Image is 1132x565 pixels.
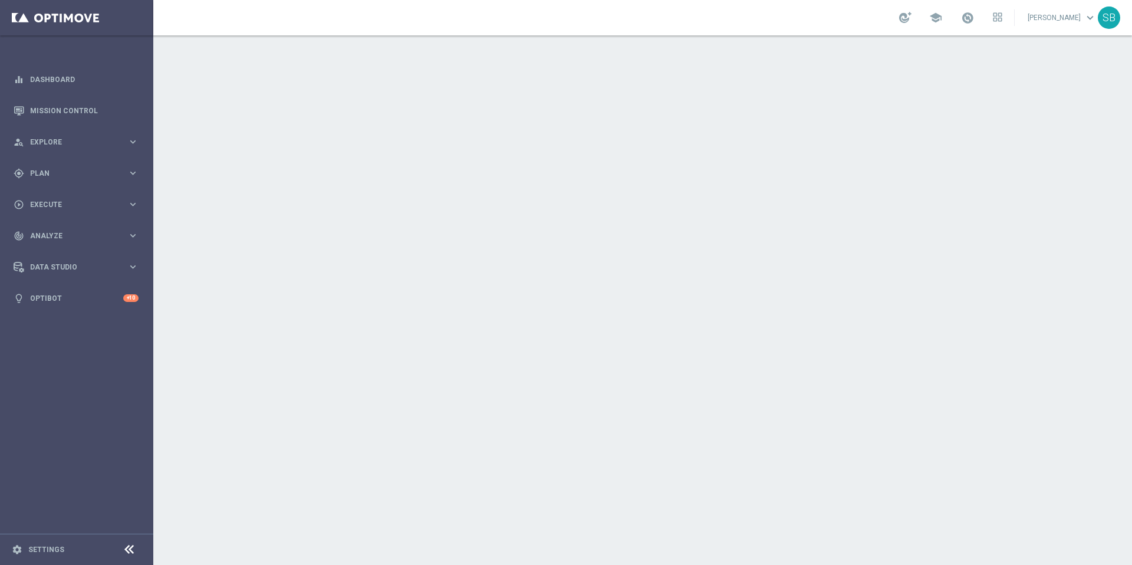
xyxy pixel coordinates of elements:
[127,230,139,241] i: keyboard_arrow_right
[14,199,127,210] div: Execute
[14,231,127,241] div: Analyze
[127,261,139,272] i: keyboard_arrow_right
[30,170,127,177] span: Plan
[14,262,127,272] div: Data Studio
[14,137,127,147] div: Explore
[929,11,942,24] span: school
[13,294,139,303] button: lightbulb Optibot +10
[14,168,24,179] i: gps_fixed
[30,95,139,126] a: Mission Control
[30,201,127,208] span: Execute
[13,231,139,241] button: track_changes Analyze keyboard_arrow_right
[14,293,24,304] i: lightbulb
[30,64,139,95] a: Dashboard
[13,169,139,178] button: gps_fixed Plan keyboard_arrow_right
[30,282,123,314] a: Optibot
[14,137,24,147] i: person_search
[127,167,139,179] i: keyboard_arrow_right
[14,199,24,210] i: play_circle_outline
[123,294,139,302] div: +10
[30,232,127,239] span: Analyze
[14,282,139,314] div: Optibot
[14,64,139,95] div: Dashboard
[14,231,24,241] i: track_changes
[127,136,139,147] i: keyboard_arrow_right
[1098,6,1120,29] div: SB
[28,546,64,553] a: Settings
[30,139,127,146] span: Explore
[13,75,139,84] button: equalizer Dashboard
[30,264,127,271] span: Data Studio
[12,544,22,555] i: settings
[13,137,139,147] button: person_search Explore keyboard_arrow_right
[14,95,139,126] div: Mission Control
[127,199,139,210] i: keyboard_arrow_right
[1084,11,1097,24] span: keyboard_arrow_down
[13,106,139,116] button: Mission Control
[13,200,139,209] button: play_circle_outline Execute keyboard_arrow_right
[14,168,127,179] div: Plan
[1026,9,1098,27] a: [PERSON_NAME]keyboard_arrow_down
[13,262,139,272] button: Data Studio keyboard_arrow_right
[14,74,24,85] i: equalizer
